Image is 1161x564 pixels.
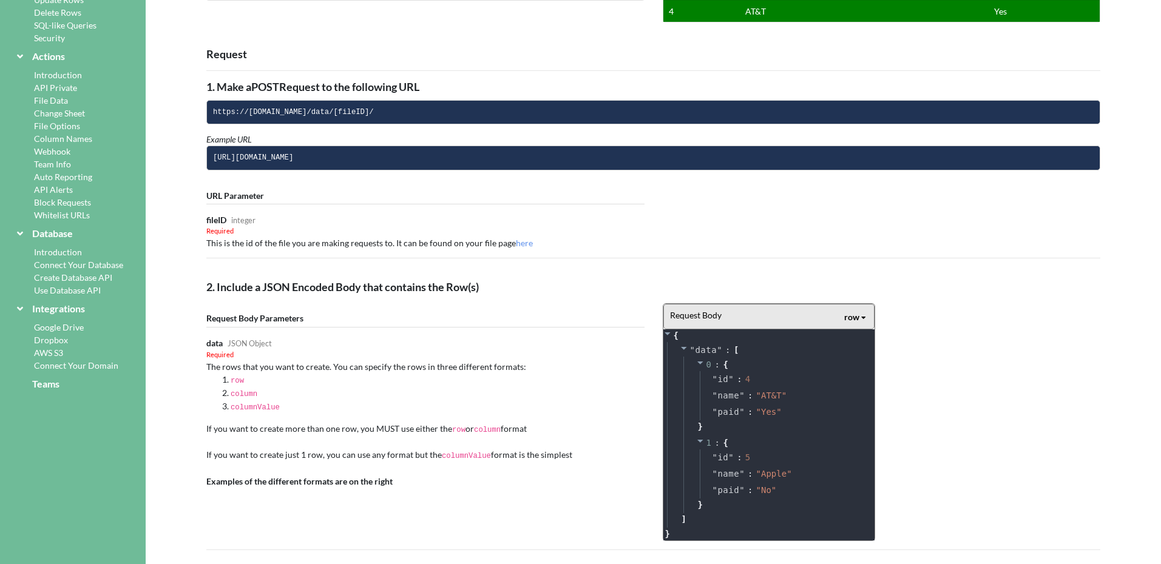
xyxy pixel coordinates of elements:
span: id [717,373,728,386]
span: paid [717,484,739,497]
span: " [728,452,734,462]
span: { [674,329,679,342]
span: data [206,338,223,348]
div: Teams [15,377,131,391]
span: : [748,484,753,497]
code: column [231,390,257,398]
span: : [737,373,742,386]
i: Example URL [206,134,252,144]
b: Examples of the different formats are on the right [206,476,393,486]
span: JSON Object [225,339,272,348]
div: Dropbox [15,334,131,346]
span: integer [228,216,256,225]
span: 1 [706,438,712,448]
div: row [844,311,859,323]
span: " [713,407,718,417]
div: Introduction [15,246,131,258]
div: Google Drive [15,321,131,334]
span: { [723,358,728,371]
pre: https://[DOMAIN_NAME]/data/[fileID]/ [206,100,1100,124]
code: row [231,377,244,385]
span: The rows that you want to create. You can specify the rows in three different formats: [206,361,526,372]
div: Column Names [15,132,131,145]
div: Team Info [15,158,131,170]
span: data [695,345,717,355]
span: " AT&T " [756,391,787,400]
div: Auto Reporting [15,170,131,183]
div: SQL-like Queries [15,19,131,32]
span: id [717,451,728,464]
span: : [737,451,742,464]
span: here [516,238,533,248]
code: column [474,426,501,434]
div: AWS S3 [15,346,131,359]
span: " [739,391,745,400]
div: Integrations [15,301,131,316]
div: API Private [15,81,131,94]
pre: [URL][DOMAIN_NAME] [206,146,1100,170]
p: Request [206,47,1100,62]
span: [ [734,344,739,357]
div: 5 [745,451,750,464]
h6: Request Body [670,311,722,321]
span: Required [206,227,234,235]
span: " [713,452,718,462]
span: " Apple " [756,469,792,478]
span: ] [680,513,686,526]
div: File Options [15,119,131,132]
div: Security [15,32,131,44]
div: Delete Rows [15,6,131,19]
span: " [713,374,718,384]
span: 0 [706,360,712,369]
span: : [748,406,753,418]
div: Create Database API [15,271,131,284]
span: " Yes " [756,407,782,417]
span: " No " [756,485,777,495]
span: : [714,358,720,371]
div: Connect Your Domain [15,359,131,372]
span: " [713,485,718,495]
span: : [725,344,731,357]
span: } [696,420,703,433]
div: Block Requests [15,196,131,209]
p: Request Body Parameters [206,312,645,324]
span: Required [206,351,234,358]
p: 2. Include a JSON Encoded Body that contains the Row(s) [206,280,1100,295]
div: API Alerts [15,183,131,196]
div: File Data [15,94,131,107]
div: Use Database API [15,284,131,297]
div: Whitelist URLs [15,209,131,221]
span: } [663,528,670,540]
span: " [713,391,718,400]
span: If you want to create just 1 row, you can use any format but the format is the simplest [206,449,572,460]
span: { [723,437,728,449]
p: 1. Make a Request to the following URL [206,79,1100,95]
span: " [739,407,745,417]
span: name [717,468,739,480]
span: " [717,345,722,355]
span: : [748,468,753,480]
code: columnValue [231,403,280,412]
b: POST [251,80,279,93]
div: 4 [745,373,750,386]
span: " [728,374,734,384]
span: : [748,389,753,402]
span: name [717,389,739,402]
span: " [739,485,745,495]
div: Introduction [15,69,131,81]
code: columnValue [442,452,491,460]
span: " [739,469,745,478]
div: Connect Your Database [15,258,131,271]
div: Database [15,226,131,241]
span: This is the id of the file you are making requests to. It can be found on your file page [206,238,533,248]
h5: URL Parameter [206,191,645,201]
div: Actions [15,49,131,64]
span: } [696,499,703,511]
span: paid [717,406,739,418]
span: If you want to create more than one row, you MUST use either the or format [206,423,527,434]
span: " [690,345,696,355]
code: row [452,426,465,434]
div: Change Sheet [15,107,131,119]
span: " [713,469,718,478]
div: Webhook [15,145,131,158]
